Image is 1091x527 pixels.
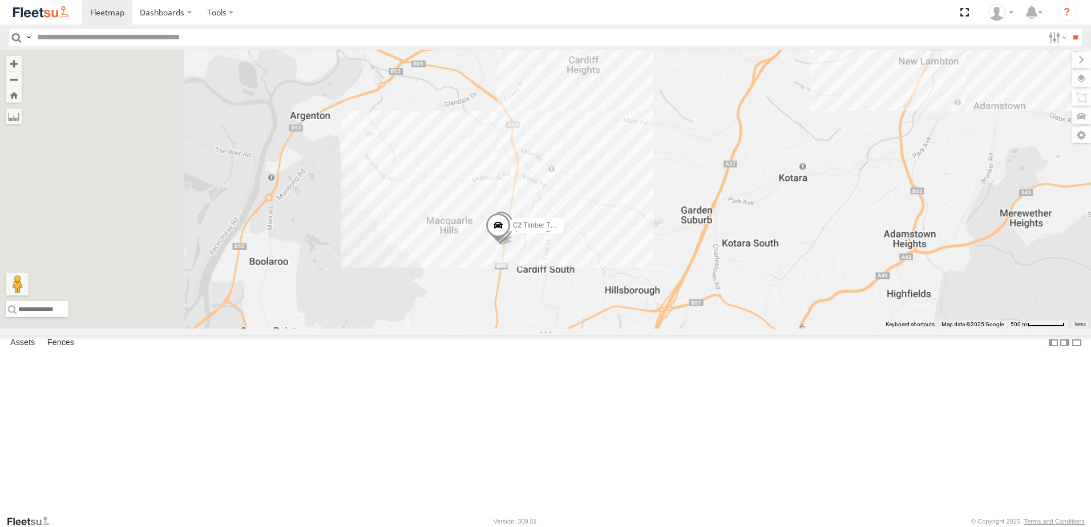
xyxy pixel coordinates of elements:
[5,335,41,351] label: Assets
[1044,29,1069,46] label: Search Filter Options
[6,516,59,527] a: Visit our Website
[1048,335,1059,351] label: Dock Summary Table to the Left
[1058,3,1076,22] i: ?
[1072,127,1091,143] label: Map Settings
[24,29,33,46] label: Search Query
[11,5,71,20] img: fleetsu-logo-horizontal.svg
[942,321,1004,327] span: Map data ©2025 Google
[6,71,22,87] button: Zoom out
[1074,322,1086,327] a: Terms (opens in new tab)
[1071,335,1082,351] label: Hide Summary Table
[6,56,22,71] button: Zoom in
[6,273,29,295] button: Drag Pegman onto the map to open Street View
[1011,321,1027,327] span: 500 m
[513,221,563,229] span: C2 Timber Truck
[971,518,1085,525] div: © Copyright 2025 -
[1007,321,1068,329] button: Map Scale: 500 m per 62 pixels
[984,4,1017,21] div: Matt Curtis
[886,321,935,329] button: Keyboard shortcuts
[6,87,22,103] button: Zoom Home
[1024,518,1085,525] a: Terms and Conditions
[494,518,537,525] div: Version: 309.01
[1059,335,1070,351] label: Dock Summary Table to the Right
[42,335,80,351] label: Fences
[6,108,22,124] label: Measure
